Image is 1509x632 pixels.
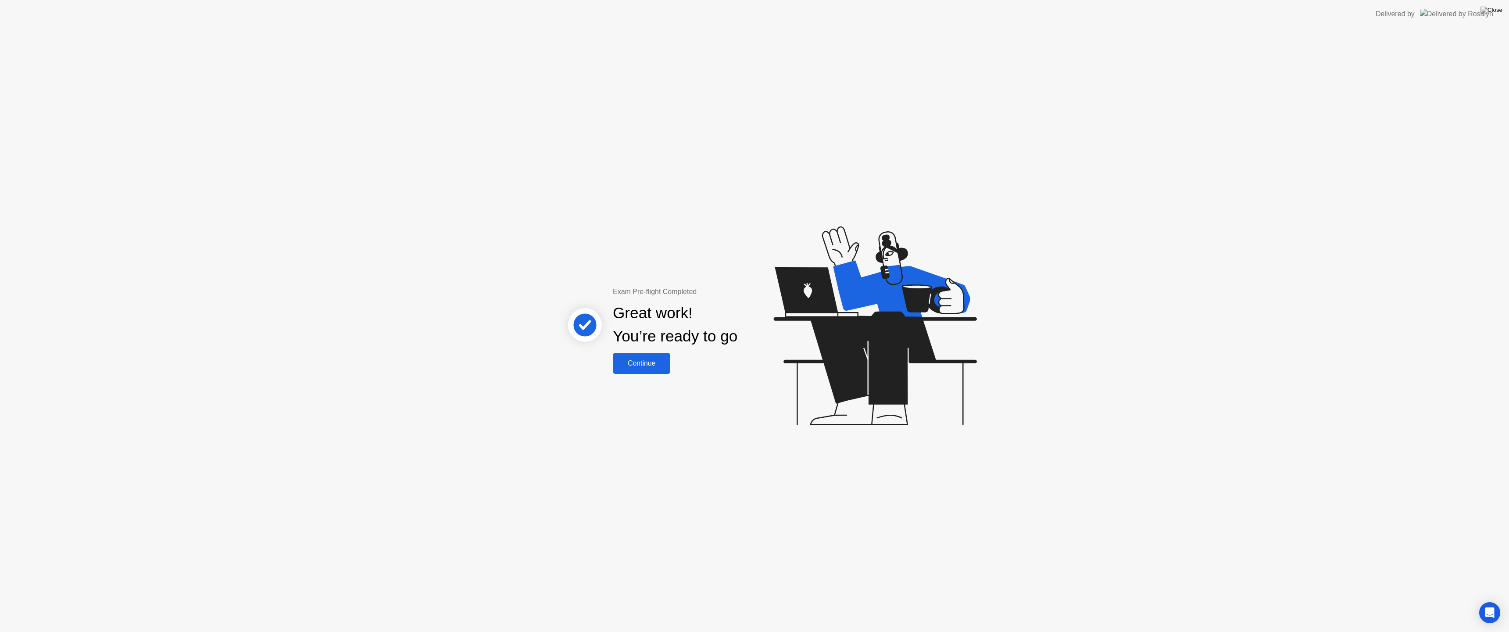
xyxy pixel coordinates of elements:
div: Delivered by [1376,9,1415,19]
img: Close [1480,7,1502,14]
div: Continue [615,359,668,367]
img: Delivered by Rosalyn [1420,9,1493,19]
div: Great work! You’re ready to go [613,302,737,348]
div: Open Intercom Messenger [1479,602,1500,623]
div: Exam Pre-flight Completed [613,287,794,297]
button: Continue [613,353,670,374]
